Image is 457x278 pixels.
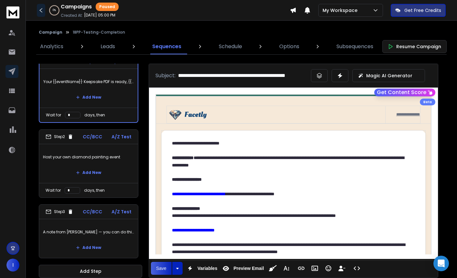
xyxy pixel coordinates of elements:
[333,39,377,54] a: Subsequences
[39,204,138,258] li: Step3CC/BCCA/Z TestA note from [PERSON_NAME] — you can do this tooAdd New
[275,39,303,54] a: Options
[232,266,265,271] span: Preview Email
[309,262,321,275] button: Insert Image (Ctrl+P)
[84,112,105,118] p: days, then
[336,262,348,275] button: Insert Unsubscribe Link
[336,43,373,50] p: Subsequences
[280,262,292,275] button: More Text
[391,4,446,17] button: Get Free Credits
[404,7,441,14] p: Get Free Credits
[71,241,106,254] button: Add New
[6,259,19,272] button: I
[219,43,242,50] p: Schedule
[46,134,73,140] div: Step 2
[97,39,119,54] a: Leads
[39,54,138,123] li: Step1CC/BCCA/Z TestYour {{eventName}} Keepsake PDF is ready, {{firstName}}Add NewWait fordays, then
[43,73,134,91] p: Your {{eventName}} Keepsake PDF is ready, {{firstName}}
[83,134,102,140] p: CC/BCC
[40,43,63,50] p: Analytics
[382,40,447,53] button: Resume Campaign
[322,262,335,275] button: Emoticons
[46,188,61,193] p: Wait for
[61,3,92,11] h1: Campaigns
[152,43,181,50] p: Sequences
[39,265,142,278] button: Add Step
[6,6,19,18] img: logo
[39,30,62,35] button: Campaign
[151,262,172,275] button: Save
[46,112,61,118] p: Wait for
[420,99,435,105] div: Beta
[351,262,363,275] button: Code View
[433,256,449,271] div: Open Intercom Messenger
[71,166,106,179] button: Add New
[352,69,425,82] button: Magic AI Generator
[84,188,105,193] p: days, then
[323,7,360,14] p: My Workspace
[220,262,265,275] button: Preview Email
[53,8,56,12] p: 0 %
[267,262,279,275] button: Clean HTML
[155,72,175,80] p: Subject:
[112,134,132,140] p: A/Z Test
[196,266,219,271] span: Variables
[83,208,102,215] p: CC/BCC
[61,13,83,18] p: Created At:
[295,262,307,275] button: Insert Link (Ctrl+K)
[279,43,299,50] p: Options
[73,30,125,35] p: 18PP-Testing-Completion
[215,39,246,54] a: Schedule
[46,209,73,215] div: Step 3
[101,43,115,50] p: Leads
[84,13,115,18] p: [DATE] 05:00 PM
[374,89,435,96] button: Get Content Score
[96,3,119,11] div: Paused
[71,91,106,104] button: Add New
[148,39,185,54] a: Sequences
[39,129,138,198] li: Step2CC/BCCA/Z TestHost your own diamond painting eventAdd NewWait fordays, then
[43,223,134,241] p: A note from [PERSON_NAME] — you can do this too
[184,262,219,275] button: Variables
[43,148,134,166] p: Host your own diamond painting event
[112,208,132,215] p: A/Z Test
[366,72,412,79] p: Magic AI Generator
[36,39,67,54] a: Analytics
